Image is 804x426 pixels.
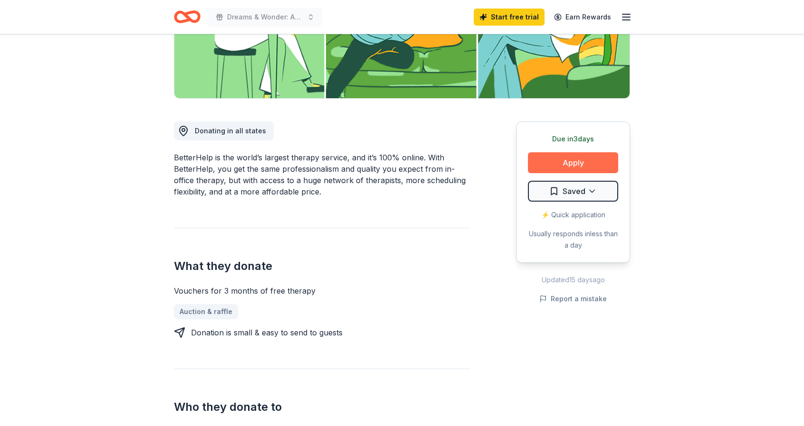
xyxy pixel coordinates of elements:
[191,327,343,338] div: Donation is small & easy to send to guests
[528,133,618,145] div: Due in 3 days
[528,152,618,173] button: Apply
[528,209,618,221] div: ⚡️ Quick application
[174,259,470,274] h2: What they donate
[528,228,618,251] div: Usually responds in less than a day
[174,285,470,296] div: Vouchers for 3 months of free therapy
[227,11,303,23] span: Dreams & Wonder: An Evening Celebrating a Champion of Dreams in a Haunted Speakeasy
[174,152,470,197] div: BetterHelp is the world’s largest therapy service, and it’s 100% online. With BetterHelp, you get...
[563,185,585,197] span: Saved
[516,274,630,286] div: Updated 15 days ago
[174,304,238,319] a: Auction & raffle
[208,8,322,27] button: Dreams & Wonder: An Evening Celebrating a Champion of Dreams in a Haunted Speakeasy
[174,6,201,28] a: Home
[195,127,266,135] span: Donating in all states
[528,181,618,202] button: Saved
[474,9,545,26] a: Start free trial
[539,293,607,305] button: Report a mistake
[548,9,617,26] a: Earn Rewards
[174,399,470,415] h2: Who they donate to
